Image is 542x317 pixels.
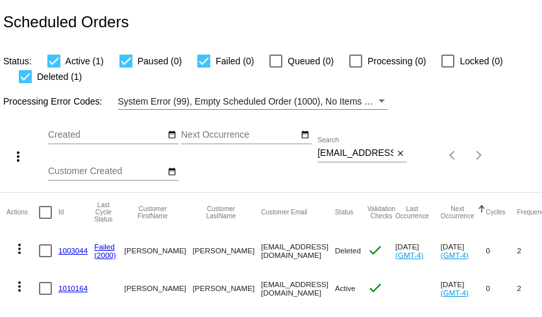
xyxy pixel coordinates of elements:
[66,53,104,69] span: Active (1)
[486,270,517,307] mat-cell: 0
[48,130,165,140] input: Created
[395,232,441,270] mat-cell: [DATE]
[138,53,182,69] span: Paused (0)
[124,270,192,307] mat-cell: [PERSON_NAME]
[367,242,383,258] mat-icon: check
[37,69,82,84] span: Deleted (1)
[48,166,165,177] input: Customer Created
[288,53,334,69] span: Queued (0)
[466,142,492,168] button: Next page
[486,209,505,216] button: Change sorting for Cycles
[124,232,192,270] mat-cell: [PERSON_NAME]
[167,167,177,177] mat-icon: date_range
[441,251,469,259] a: (GMT-4)
[216,53,254,69] span: Failed (0)
[440,142,466,168] button: Previous page
[261,232,335,270] mat-cell: [EMAIL_ADDRESS][DOMAIN_NAME]
[301,130,310,140] mat-icon: date_range
[94,242,115,251] a: Failed
[441,232,486,270] mat-cell: [DATE]
[486,232,517,270] mat-cell: 0
[460,53,502,69] span: Locked (0)
[167,130,177,140] mat-icon: date_range
[12,279,27,294] mat-icon: more_vert
[335,209,353,216] button: Change sorting for Status
[396,149,405,159] mat-icon: close
[193,232,261,270] mat-cell: [PERSON_NAME]
[367,53,426,69] span: Processing (0)
[124,205,180,220] button: Change sorting for CustomerFirstName
[10,149,26,164] mat-icon: more_vert
[395,251,423,259] a: (GMT-4)
[12,241,27,257] mat-icon: more_vert
[441,288,469,297] a: (GMT-4)
[6,193,39,232] mat-header-cell: Actions
[441,205,474,220] button: Change sorting for NextOccurrenceUtc
[3,56,32,66] span: Status:
[441,270,486,307] mat-cell: [DATE]
[193,205,249,220] button: Change sorting for CustomerLastName
[335,246,361,255] span: Deleted
[58,209,64,216] button: Change sorting for Id
[367,193,395,232] mat-header-cell: Validation Checks
[193,270,261,307] mat-cell: [PERSON_NAME]
[181,130,298,140] input: Next Occurrence
[58,284,88,292] a: 1010164
[395,205,429,220] button: Change sorting for LastOccurrenceUtc
[261,209,307,216] button: Change sorting for CustomerEmail
[94,201,112,223] button: Change sorting for LastProcessingCycleId
[367,280,383,296] mat-icon: check
[393,147,407,160] button: Clear
[58,246,88,255] a: 1003044
[3,13,129,31] h2: Scheduled Orders
[317,148,393,158] input: Search
[94,251,116,259] a: (2000)
[261,270,335,307] mat-cell: [EMAIL_ADDRESS][DOMAIN_NAME]
[3,96,103,107] span: Processing Error Codes:
[118,94,388,110] mat-select: Filter by Processing Error Codes
[335,284,356,292] span: Active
